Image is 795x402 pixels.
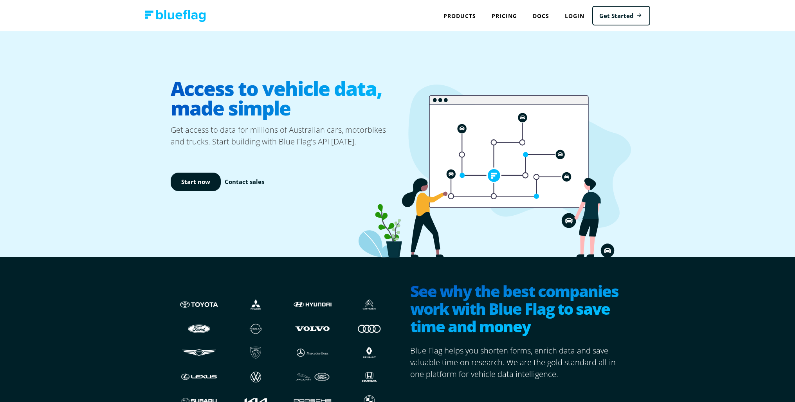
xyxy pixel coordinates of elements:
a: Docs [525,8,557,24]
img: Nissan logo [235,321,276,336]
h1: Access to vehicle data, made simple [171,72,398,124]
img: Renault logo [349,345,390,360]
a: Login to Blue Flag application [557,8,592,24]
p: Blue Flag helps you shorten forms, enrich data and save valuable time on research. We are the gol... [410,345,625,380]
img: Ford logo [178,321,220,336]
a: Get Started [592,6,650,26]
a: Start now [171,173,221,191]
img: Mistubishi logo [235,297,276,312]
img: Hyundai logo [292,297,333,312]
img: Genesis logo [178,345,220,360]
img: Volkswagen logo [235,370,276,384]
img: Citroen logo [349,297,390,312]
div: Products [436,8,484,24]
img: Audi logo [349,321,390,336]
img: Mercedes logo [292,345,333,360]
h2: See why the best companies work with Blue Flag to save time and money [410,282,625,337]
a: Pricing [484,8,525,24]
img: Peugeot logo [235,345,276,360]
img: Volvo logo [292,321,333,336]
img: Honda logo [349,370,390,384]
a: Contact sales [225,177,264,186]
img: Lexus logo [178,370,220,384]
img: Blue Flag logo [145,10,206,22]
img: Toyota logo [178,297,220,312]
img: JLR logo [292,370,333,384]
p: Get access to data for millions of Australian cars, motorbikes and trucks. Start building with Bl... [171,124,398,148]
